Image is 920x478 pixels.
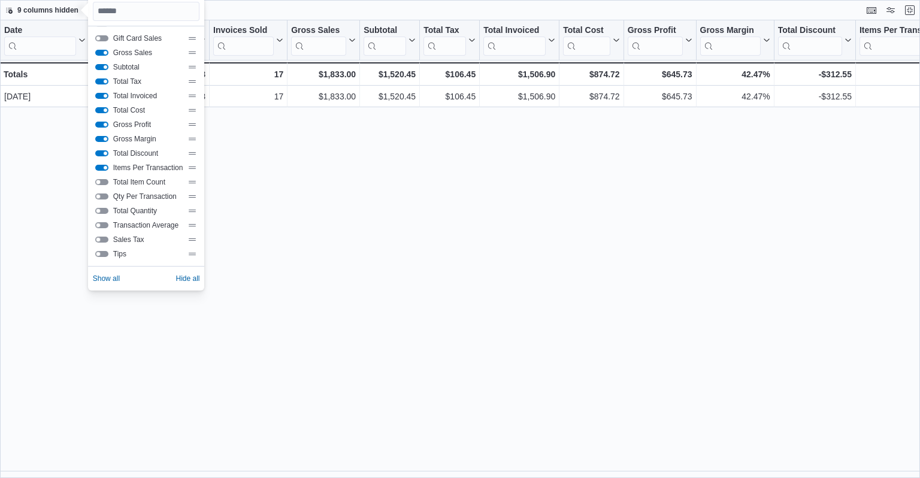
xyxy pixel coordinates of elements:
[187,105,197,115] div: Drag handle
[483,25,546,56] div: Total Invoiced
[563,25,610,56] div: Total Cost
[1,3,83,17] button: 9 columns hidden
[187,235,197,244] div: Drag handle
[423,25,466,37] div: Total Tax
[4,89,86,104] div: [DATE]
[113,105,183,115] span: Total Cost
[113,192,183,201] span: Qty Per Transaction
[187,62,197,72] div: Drag handle
[187,220,197,230] div: Drag handle
[187,206,197,216] div: Drag handle
[113,163,183,173] span: Items Per Transaction
[95,93,108,99] button: Total Invoiced
[187,48,197,58] div: Drag handle
[187,177,197,187] div: Drag handle
[95,222,108,228] button: Transaction Average
[483,25,555,56] button: Total Invoiced
[95,107,108,113] button: Total Cost
[187,249,197,259] div: Drag handle
[483,89,555,104] div: $1,506.90
[113,177,183,187] span: Total Item Count
[423,89,476,104] div: $106.45
[364,25,416,56] button: Subtotal
[113,62,183,72] span: Subtotal
[113,249,183,259] span: Tips
[213,67,283,81] div: 17
[95,64,108,70] button: Subtotal
[778,25,842,37] div: Total Discount
[95,251,108,257] button: Tips
[187,91,197,101] div: Drag handle
[563,67,619,81] div: $874.72
[95,122,108,128] button: Gross Profit
[113,91,183,101] span: Total Invoiced
[563,89,619,104] div: $874.72
[95,150,108,156] button: Total Discount
[778,25,852,56] button: Total Discount
[423,67,476,81] div: $106.45
[93,271,120,286] button: Show all
[213,25,283,56] button: Invoices Sold
[95,208,108,214] button: Total Quantity
[291,25,346,37] div: Gross Sales
[95,78,108,84] button: Total Tax
[700,67,770,81] div: 42.47%
[778,25,842,56] div: Total Discount
[700,25,761,37] div: Gross Margin
[628,25,692,56] button: Gross Profit
[291,89,356,104] div: $1,833.00
[187,77,197,86] div: Drag handle
[187,192,197,201] div: Drag handle
[95,179,108,185] button: Total Item Count
[95,237,108,243] button: Sales Tax
[700,25,761,56] div: Gross Margin
[778,89,852,104] div: -$312.55
[291,25,346,56] div: Gross Sales
[4,25,76,37] div: Date
[187,149,197,158] div: Drag handle
[95,165,108,171] button: Items Per Transaction
[364,89,416,104] div: $1,520.45
[423,25,466,56] div: Total Tax
[113,120,183,129] span: Gross Profit
[95,136,108,142] button: Gross Margin
[700,89,770,104] div: 42.47%
[628,25,683,37] div: Gross Profit
[113,134,183,144] span: Gross Margin
[628,25,683,56] div: Gross Profit
[213,25,274,56] div: Invoices Sold
[903,3,917,17] button: Exit fullscreen
[4,25,86,56] button: Date
[187,163,197,173] div: Drag handle
[95,35,108,41] button: Gift Card Sales
[213,25,274,37] div: Invoices Sold
[423,25,476,56] button: Total Tax
[93,2,200,21] input: Search columns
[95,193,108,199] button: Qty Per Transaction
[291,25,356,56] button: Gross Sales
[113,206,183,216] span: Total Quantity
[883,3,898,17] button: Display options
[364,67,416,81] div: $1,520.45
[364,25,406,56] div: Subtotal
[113,149,183,158] span: Total Discount
[176,274,200,283] span: Hide all
[628,67,692,81] div: $645.73
[113,77,183,86] span: Total Tax
[364,25,406,37] div: Subtotal
[700,25,770,56] button: Gross Margin
[95,50,108,56] button: Gross Sales
[17,5,78,15] span: 9 columns hidden
[4,67,86,81] div: Totals
[187,120,197,129] div: Drag handle
[113,34,183,43] span: Gift Card Sales
[563,25,610,37] div: Total Cost
[176,271,200,286] button: Hide all
[187,134,197,144] div: Drag handle
[4,25,76,56] div: Date
[563,25,619,56] button: Total Cost
[864,3,879,17] button: Keyboard shortcuts
[113,48,183,58] span: Gross Sales
[778,67,852,81] div: -$312.55
[213,89,283,104] div: 17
